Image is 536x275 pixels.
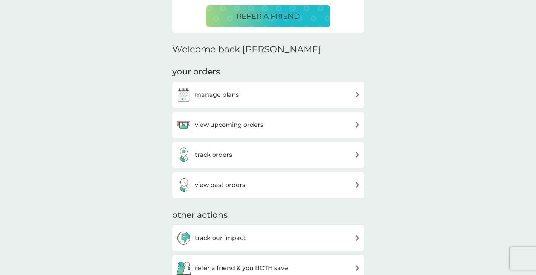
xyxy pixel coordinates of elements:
[355,122,360,128] img: arrow right
[195,263,288,273] h3: refer a friend & you BOTH save
[172,210,228,221] h3: other actions
[355,235,360,241] img: arrow right
[355,182,360,188] img: arrow right
[195,180,245,190] h3: view past orders
[355,265,360,271] img: arrow right
[236,10,300,22] p: REFER A FRIEND
[195,150,232,160] h3: track orders
[206,5,330,27] button: REFER A FRIEND
[195,90,239,100] h3: manage plans
[172,44,321,55] h2: Welcome back [PERSON_NAME]
[355,92,360,97] img: arrow right
[172,66,220,78] h3: your orders
[195,233,246,243] h3: track our impact
[355,152,360,158] img: arrow right
[195,120,263,130] h3: view upcoming orders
